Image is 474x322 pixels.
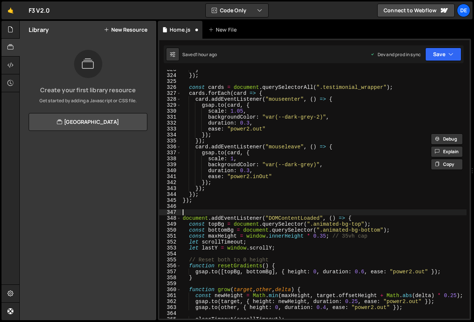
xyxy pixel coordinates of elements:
[29,26,49,34] h2: Library
[431,159,463,170] button: Copy
[159,293,181,299] div: 361
[159,96,181,102] div: 328
[159,197,181,203] div: 345
[159,102,181,108] div: 329
[159,138,181,144] div: 335
[431,133,463,145] button: Debug
[159,84,181,90] div: 326
[159,90,181,96] div: 327
[159,144,181,150] div: 336
[159,186,181,191] div: 343
[159,191,181,197] div: 344
[159,174,181,180] div: 341
[206,4,268,17] button: Code Only
[159,305,181,310] div: 363
[1,1,20,19] a: 🤙
[159,281,181,287] div: 359
[159,215,181,221] div: 348
[377,4,455,17] a: Connect to Webflow
[159,132,181,138] div: 334
[457,4,470,17] a: De
[159,150,181,156] div: 337
[159,245,181,251] div: 353
[29,6,50,15] div: F3 V2.0
[159,257,181,263] div: 355
[159,287,181,293] div: 360
[431,146,463,157] button: Explain
[182,51,217,58] div: Saved
[159,239,181,245] div: 352
[159,275,181,281] div: 358
[170,26,190,33] div: Home.js
[159,203,181,209] div: 346
[159,168,181,174] div: 340
[159,299,181,305] div: 362
[425,48,461,61] button: Save
[104,27,147,33] button: New Resource
[26,87,150,93] h3: Create your first library resource
[159,162,181,168] div: 339
[208,26,240,33] div: New File
[196,51,217,58] div: 1 hour ago
[159,108,181,114] div: 330
[159,233,181,239] div: 351
[29,113,147,131] a: [GEOGRAPHIC_DATA]
[159,78,181,84] div: 325
[159,180,181,186] div: 342
[159,263,181,269] div: 356
[159,227,181,233] div: 350
[159,310,181,316] div: 364
[159,120,181,126] div: 332
[159,126,181,132] div: 333
[159,251,181,257] div: 354
[159,209,181,215] div: 347
[159,73,181,78] div: 324
[370,51,421,58] div: Dev and prod in sync
[26,97,150,104] p: Get started by adding a Javascript or CSS file.
[159,269,181,275] div: 357
[159,221,181,227] div: 349
[159,114,181,120] div: 331
[159,156,181,162] div: 338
